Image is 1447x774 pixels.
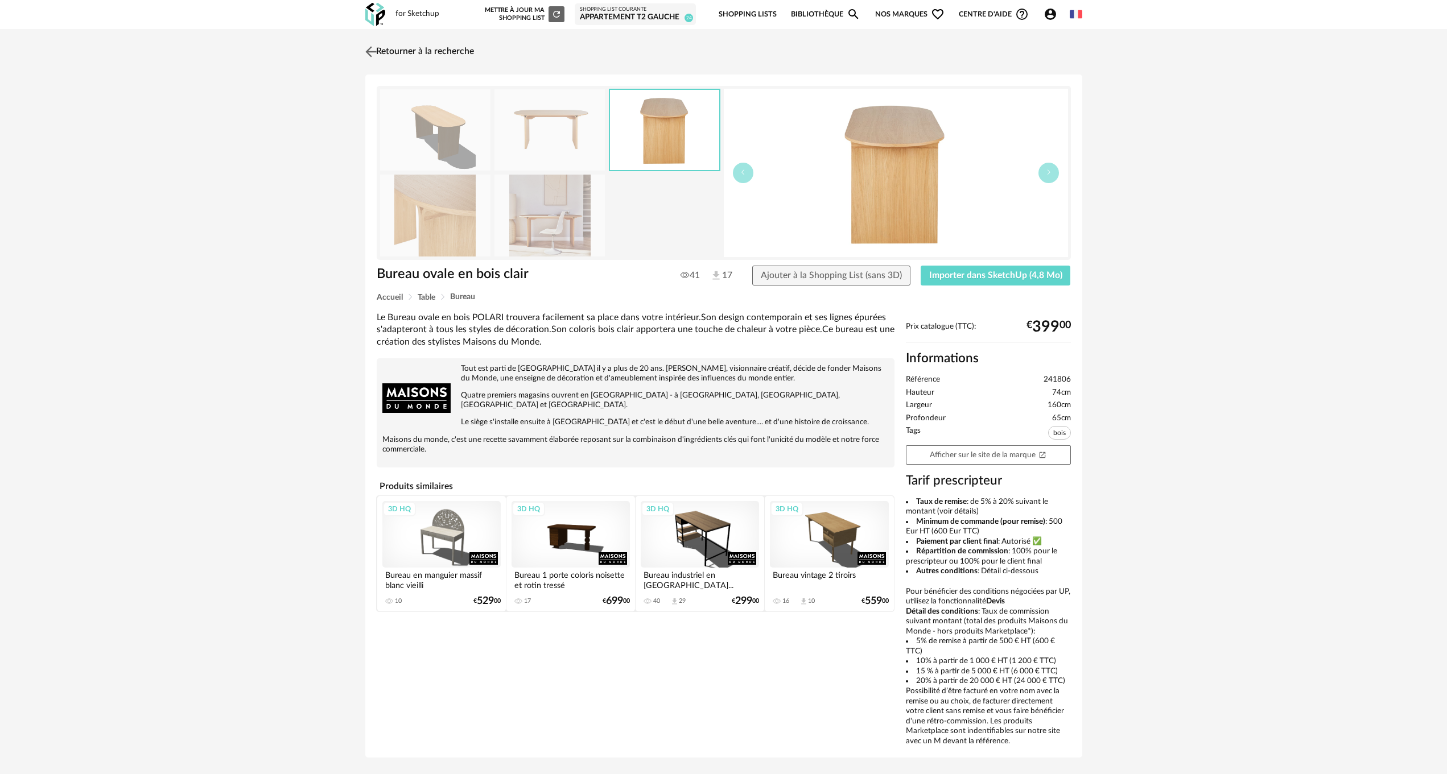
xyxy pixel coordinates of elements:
img: bureau-ovale-en-bois-clair-1000-15-29-241806_2.jpg [610,90,719,170]
div: Bureau 1 porte coloris noisette et rotin tressé [512,568,630,590]
span: 65cm [1052,413,1071,424]
span: 17 [710,270,731,282]
a: 3D HQ Bureau 1 porte coloris noisette et rotin tressé 17 €69900 [506,496,635,611]
span: 160cm [1048,400,1071,411]
span: Magnify icon [847,7,860,21]
img: bureau-ovale-en-bois-clair-1000-15-29-241806_12.jpg [494,175,605,256]
div: 3D HQ [641,502,674,516]
li: 10% à partir de 1 000 € HT (1 200 € TTC) [906,656,1071,667]
span: Ajouter à la Shopping List (sans 3D) [761,271,902,280]
h4: Produits similaires [377,478,894,495]
div: 29 [679,597,686,605]
a: 3D HQ Bureau industriel en [GEOGRAPHIC_DATA]... 40 Download icon 29 €29900 [636,496,764,611]
div: € 00 [473,597,501,605]
img: thumbnail.png [380,89,490,171]
img: bureau-ovale-en-bois-clair-1000-15-29-241806_1.jpg [494,89,605,171]
span: 241806 [1044,375,1071,385]
div: 40 [653,597,660,605]
p: Maisons du monde, c'est une recette savamment élaborée reposant sur la combinaison d'ingrédients ... [382,435,889,454]
span: Account Circle icon [1044,7,1057,21]
p: Quatre premiers magasins ouvrent en [GEOGRAPHIC_DATA] - à [GEOGRAPHIC_DATA], [GEOGRAPHIC_DATA], [... [382,391,889,410]
div: Prix catalogue (TTC): [906,322,1071,343]
div: Pour bénéficier des conditions négociées par UP, utilisez la fonctionnalité : Taux de commission ... [906,497,1071,747]
span: 41 [681,270,700,281]
span: Help Circle Outline icon [1015,7,1029,21]
li: : Détail ci-dessous [906,566,1071,577]
h3: Tarif prescripteur [906,473,1071,489]
a: 3D HQ Bureau vintage 2 tiroirs 16 Download icon 10 €55900 [765,496,893,611]
div: 3D HQ [512,502,545,516]
span: Centre d'aideHelp Circle Outline icon [959,7,1029,21]
img: bureau-ovale-en-bois-clair-1000-15-29-241806_2.jpg [724,89,1068,257]
a: Afficher sur le site de la marqueOpen In New icon [906,445,1071,465]
span: Accueil [377,293,403,301]
img: brand logo [382,364,451,432]
b: Paiement par client final [916,537,998,545]
a: Shopping List courante Appartement T2 gauche 24 [580,6,691,23]
img: fr [1070,8,1082,20]
b: Autres conditions [916,567,978,575]
img: Téléchargements [710,270,722,282]
span: 299 [735,597,752,605]
h1: Bureau ovale en bois clair [377,266,659,283]
span: Tags [906,426,921,442]
h2: Informations [906,350,1071,367]
a: Shopping Lists [719,1,777,28]
span: Open In New icon [1038,450,1046,458]
b: Devis [986,597,1005,605]
div: Breadcrumb [377,293,1071,301]
span: Importer dans SketchUp (4,8 Mo) [929,271,1062,280]
div: 17 [524,597,531,605]
div: for Sketchup [395,9,439,19]
div: 3D HQ [383,502,416,516]
li: 5% de remise à partir de 500 € HT (600 € TTC) [906,636,1071,656]
span: 699 [606,597,623,605]
b: Répartition de commission [916,547,1008,555]
span: Nos marques [875,1,945,28]
div: 10 [808,597,815,605]
span: Hauteur [906,388,934,398]
div: Bureau en manguier massif blanc vieilli [382,568,501,590]
b: Taux de remise [916,498,967,506]
span: Download icon [799,597,808,606]
div: Le Bureau ovale en bois POLARI trouvera facilement sa place dans votre intérieur.Son design conte... [377,312,894,348]
li: : 500 Eur HT (600 Eur TTC) [906,517,1071,537]
span: 559 [865,597,882,605]
div: Mettre à jour ma Shopping List [483,6,564,22]
div: € 00 [861,597,889,605]
div: 16 [782,597,789,605]
a: Retourner à la recherche [362,39,474,64]
div: 10 [395,597,402,605]
span: 74cm [1052,388,1071,398]
span: 24 [685,14,693,22]
div: Bureau vintage 2 tiroirs [770,568,888,590]
div: € 00 [1026,322,1071,332]
p: Tout est parti de [GEOGRAPHIC_DATA] il y a plus de 20 ans. [PERSON_NAME], visionnaire créatif, dé... [382,364,889,383]
div: € 00 [732,597,759,605]
span: bois [1048,426,1071,440]
div: Bureau industriel en [GEOGRAPHIC_DATA]... [641,568,759,590]
p: Le siège s'installe ensuite à [GEOGRAPHIC_DATA] et c'est le début d'une belle aventure.... et d'u... [382,417,889,427]
li: 15 % à partir de 5 000 € HT (6 000 € TTC) [906,667,1071,677]
div: € 00 [603,597,630,605]
span: Account Circle icon [1044,7,1062,21]
b: Minimum de commande (pour remise) [916,518,1045,525]
span: Bureau [450,293,475,301]
img: bureau-ovale-en-bois-clair-1000-15-29-241806_3.jpg [380,175,490,256]
li: 20% à partir de 20 000 € HT (24 000 € TTC) Possibilité d’être facturé en votre nom avec la remise... [906,676,1071,746]
span: Download icon [670,597,679,606]
span: Référence [906,375,940,385]
span: Profondeur [906,413,946,424]
a: BibliothèqueMagnify icon [791,1,860,28]
button: Importer dans SketchUp (4,8 Mo) [921,266,1071,286]
span: 529 [477,597,494,605]
div: Shopping List courante [580,6,691,13]
span: 399 [1032,322,1060,332]
a: 3D HQ Bureau en manguier massif blanc vieilli 10 €52900 [377,496,506,611]
li: : Autorisé ✅ [906,537,1071,547]
b: Détail des conditions [906,607,978,615]
span: Refresh icon [551,11,562,17]
div: Appartement T2 gauche [580,13,691,23]
div: 3D HQ [770,502,803,516]
img: OXP [365,3,385,26]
